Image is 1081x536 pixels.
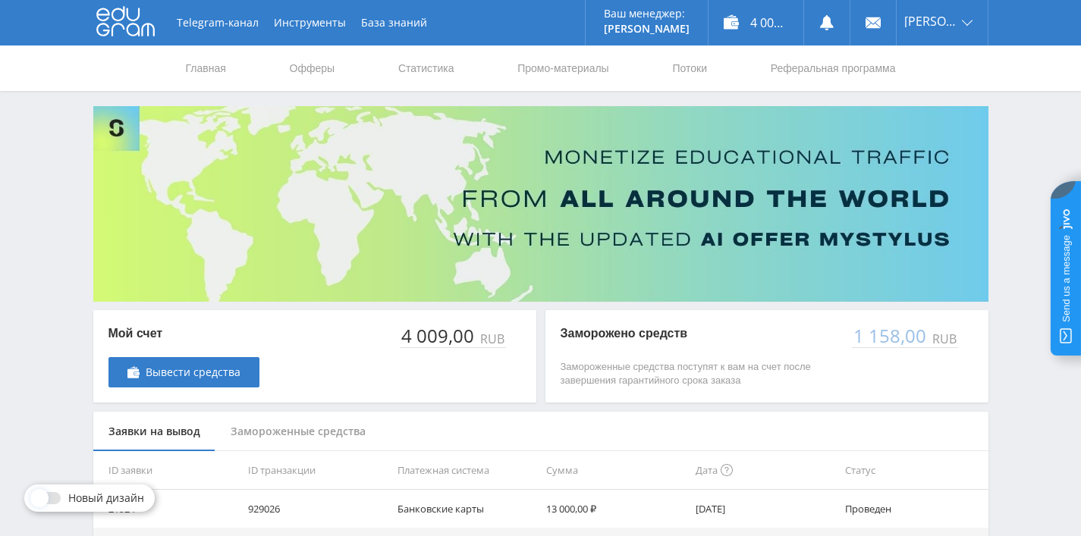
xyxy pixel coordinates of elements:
[477,332,506,346] div: RUB
[561,325,837,342] p: Заморожено средств
[540,490,690,528] td: 13 000,00 ₽
[108,325,259,342] p: Мой счет
[929,332,958,346] div: RUB
[242,451,391,490] th: ID транзакции
[839,451,988,490] th: Статус
[242,490,391,528] td: 929026
[288,45,337,91] a: Офферы
[400,325,477,346] div: 4 009,00
[690,451,839,490] th: Дата
[184,45,228,91] a: Главная
[904,15,957,27] span: [PERSON_NAME]
[391,490,541,528] td: Банковские карты
[604,23,690,35] p: [PERSON_NAME]
[93,490,243,528] td: 21924
[391,451,541,490] th: Платежная система
[397,45,456,91] a: Статистика
[146,366,240,378] span: Вывести средства
[93,451,243,490] th: ID заявки
[516,45,610,91] a: Промо-материалы
[108,357,259,387] a: Вывести средства
[671,45,709,91] a: Потоки
[540,451,690,490] th: Сумма
[769,45,897,91] a: Реферальная программа
[93,106,988,302] img: Banner
[604,8,690,20] p: Ваш менеджер:
[68,492,144,504] span: Новый дизайн
[852,325,929,346] div: 1 158,00
[839,490,988,528] td: Проведен
[690,490,839,528] td: [DATE]
[93,412,215,452] div: Заявки на вывод
[215,412,381,452] div: Замороженные средства
[561,360,837,387] p: Замороженные средства поступят к вам на счет после завершения гарантийного срока заказа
